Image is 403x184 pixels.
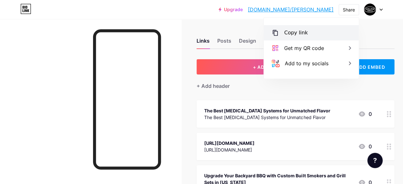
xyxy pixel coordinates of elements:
[248,6,334,13] a: [DOMAIN_NAME]/[PERSON_NAME]
[197,59,337,74] button: + ADD LINK
[217,37,231,48] div: Posts
[343,6,355,13] div: Share
[285,60,328,67] div: Add to my socials
[342,59,394,74] div: + ADD EMBED
[204,140,255,146] div: [URL][DOMAIN_NAME]
[219,7,243,12] a: Upgrade
[197,37,210,48] div: Links
[204,114,330,121] div: The Best [MEDICAL_DATA] Systems for Unmatched Flavor
[239,37,256,48] div: Design
[284,44,324,52] div: Get my QR code
[197,82,230,90] div: + Add header
[358,110,371,118] div: 0
[358,143,371,150] div: 0
[204,107,330,114] div: The Best [MEDICAL_DATA] Systems for Unmatched Flavor
[364,4,376,16] img: Lone Star Grillz
[284,29,308,37] div: Copy link
[253,64,280,70] span: + ADD LINK
[204,146,255,153] div: [URL][DOMAIN_NAME]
